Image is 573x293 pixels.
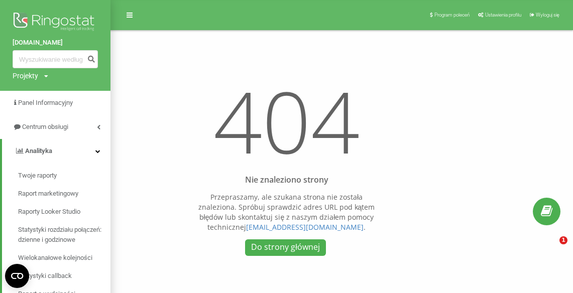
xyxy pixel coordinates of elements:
button: Open CMP widget [5,264,29,288]
img: Ringostat logo [13,10,98,35]
span: Wielokanałowe kolejności [18,253,92,263]
a: Do strony głównej [245,239,326,256]
span: Program poleceń [434,12,470,18]
span: Twoje raporty [18,171,57,181]
span: Wyloguj się [536,12,559,18]
span: Panel Informacyjny [18,99,73,106]
span: Raporty Looker Studio [18,207,80,217]
a: [DOMAIN_NAME] [13,38,98,48]
span: Raport marketingowy [18,189,78,199]
a: Statystyki rozdziału połączeń: dzienne i godzinowe [18,221,110,249]
span: Centrum obsługi [22,123,68,130]
span: Analityka [25,147,52,155]
input: Wyszukiwanie według numeru [13,50,98,68]
a: Raporty Looker Studio [18,203,110,221]
span: Statystyki callback [18,271,72,281]
span: 1 [559,236,567,244]
a: Analityka [2,139,110,163]
span: Statystyki rozdziału połączeń: dzienne i godzinowe [18,225,105,245]
a: Raport marketingowy [18,185,110,203]
a: [EMAIL_ADDRESS][DOMAIN_NAME] [246,222,364,232]
p: Przepraszamy, ale szukana strona nie została znaleziona. Spróbuj sprawdzić adres URL pod kątem bł... [193,192,380,232]
a: Statystyki callback [18,267,110,285]
a: Twoje raporty [18,167,110,185]
iframe: Intercom live chat [539,236,563,260]
span: Ustawienia profilu [485,12,521,18]
h1: 404 [193,66,380,185]
div: Projekty [13,71,38,81]
a: Wielokanałowe kolejności [18,249,110,267]
div: Nie znaleziono strony [193,175,380,185]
